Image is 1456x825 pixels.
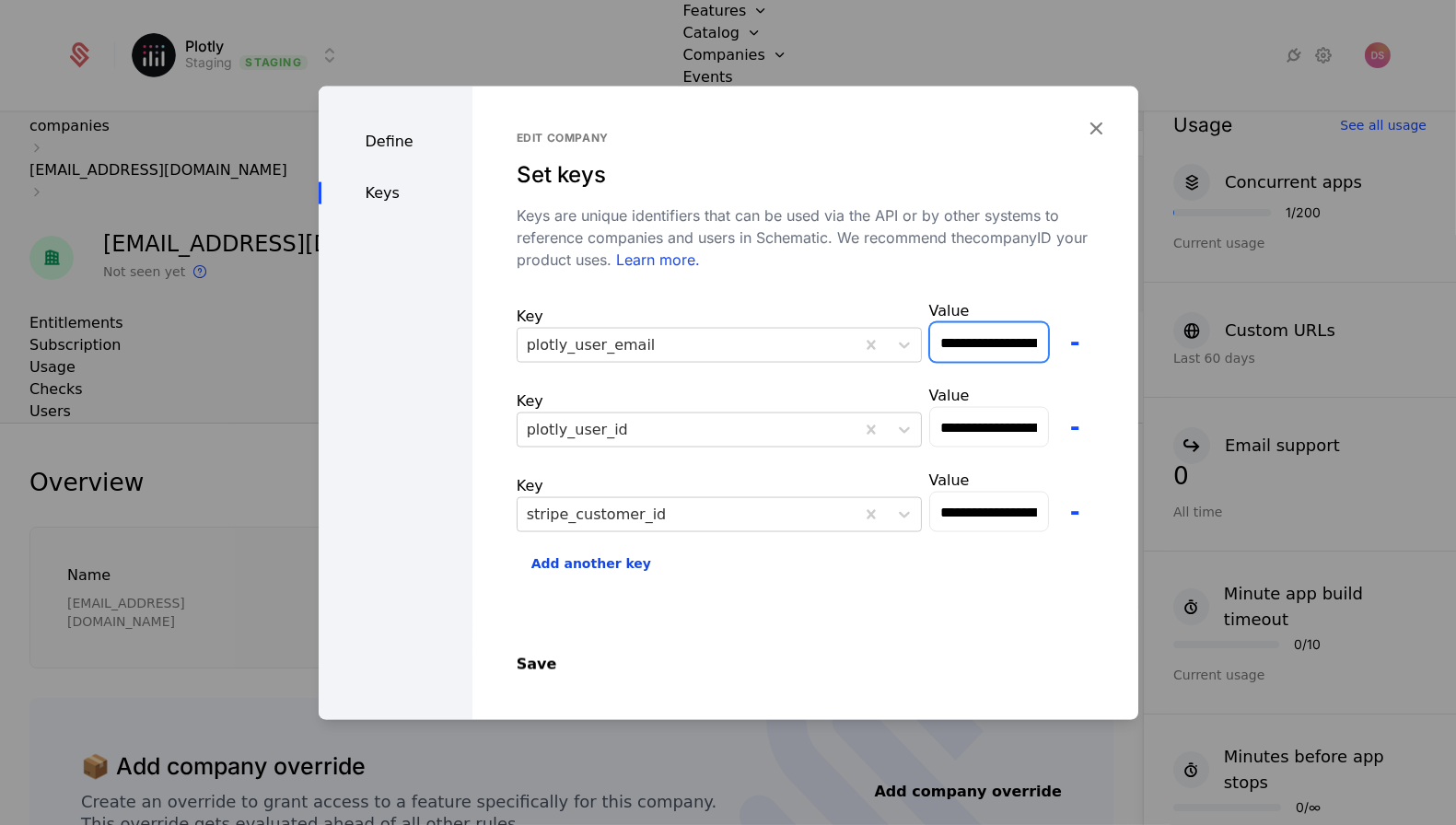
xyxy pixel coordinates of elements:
button: Save [517,654,557,676]
div: Keys are unique identifiers that can be used via the API or by other systems to reference compani... [517,204,1094,271]
div: Keys [319,182,472,204]
button: Add another key [517,554,666,573]
div: Edit company [517,131,1094,145]
label: Value [929,470,1050,492]
div: Define [319,131,472,153]
div: Set keys [517,160,1094,190]
span: Key [517,390,922,412]
label: Value [929,385,1050,407]
button: - [1056,493,1093,532]
button: - [1056,323,1093,363]
a: Learn more. [612,250,700,269]
span: Key [517,306,922,328]
span: Key [517,475,922,497]
button: - [1056,408,1093,447]
label: Value [929,300,1050,322]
